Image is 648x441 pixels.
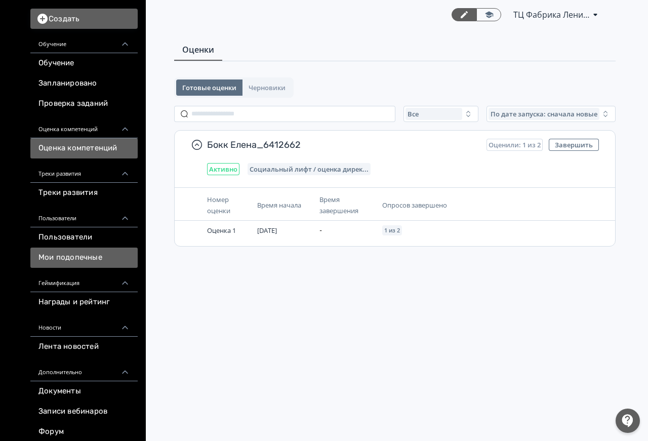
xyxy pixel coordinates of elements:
[30,9,138,29] button: Создать
[491,110,597,118] span: По дате запуска: сначала новые
[30,29,138,53] div: Обучение
[209,165,237,173] span: Активно
[182,44,214,56] span: Оценки
[30,357,138,381] div: Дополнительно
[30,402,138,422] a: Записи вебинаров
[30,183,138,203] a: Треки развития
[207,195,230,215] span: Номер оценки
[30,53,138,73] a: Обучение
[403,106,478,122] button: Все
[487,106,616,122] button: По дате запуска: сначала новые
[176,79,242,96] button: Готовые оценки
[207,226,236,235] span: Оценка 1
[257,201,301,210] span: Время начала
[182,84,236,92] span: Готовые оценки
[207,139,478,151] span: Бокк Елена_6412662
[242,79,292,96] button: Черновики
[513,9,589,21] span: ТЦ Фабрика Ленинск-Кузнецкий СИН 6412662
[30,337,138,357] a: Лента новостей
[30,94,138,114] a: Проверка заданий
[30,268,138,292] div: Геймификация
[249,84,286,92] span: Черновики
[319,195,358,215] span: Время завершения
[30,292,138,312] a: Награды и рейтинг
[30,312,138,337] div: Новости
[408,110,419,118] span: Все
[382,201,447,210] span: Опросов завершено
[384,227,400,233] span: 1 из 2
[30,138,138,158] a: Оценка компетенций
[30,73,138,94] a: Запланировано
[30,227,138,248] a: Пользователи
[30,381,138,402] a: Документы
[257,226,277,235] span: [DATE]
[549,139,599,151] button: Завершить
[30,248,138,268] a: Мои подопечные
[476,8,501,21] a: Переключиться в режим ученика
[30,203,138,227] div: Пользователи
[315,221,378,240] td: -
[30,114,138,138] div: Оценка компетенций
[30,158,138,183] div: Треки развития
[250,165,369,173] span: Социальный лифт / оценка директора магазина
[489,141,541,149] span: Оценили: 1 из 2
